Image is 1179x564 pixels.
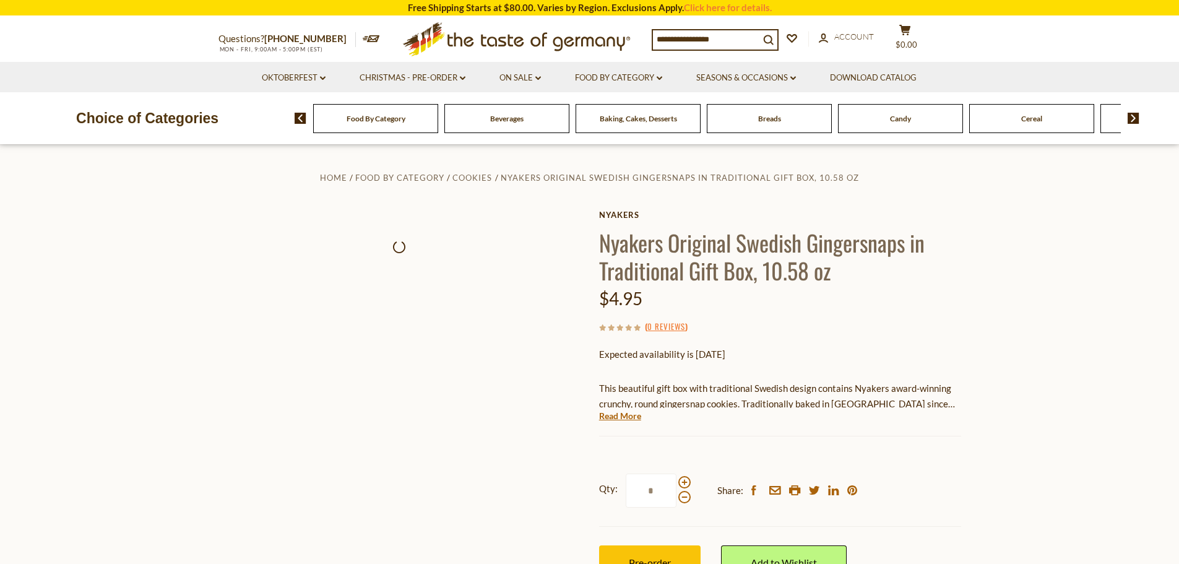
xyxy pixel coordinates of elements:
[819,30,874,44] a: Account
[355,173,444,183] a: Food By Category
[599,381,961,412] p: This beautiful gift box with traditional Swedish design contains Nyakers award-winning crunchy, r...
[501,173,859,183] a: Nyakers Original Swedish Gingersnaps in Traditional Gift Box, 10.58 oz
[262,71,326,85] a: Oktoberfest
[599,481,618,497] strong: Qty:
[490,114,524,123] a: Beverages
[684,2,772,13] a: Click here for details.
[320,173,347,183] a: Home
[264,33,347,44] a: [PHONE_NUMBER]
[599,410,641,422] a: Read More
[758,114,781,123] a: Breads
[599,210,961,220] a: Nyakers
[218,31,356,47] p: Questions?
[452,173,492,183] a: Cookies
[575,71,662,85] a: Food By Category
[645,320,688,332] span: ( )
[717,483,743,498] span: Share:
[1021,114,1042,123] a: Cereal
[626,474,676,508] input: Qty:
[1128,113,1139,124] img: next arrow
[218,46,324,53] span: MON - FRI, 9:00AM - 5:00PM (EST)
[890,114,911,123] a: Candy
[600,114,677,123] a: Baking, Cakes, Desserts
[887,24,924,55] button: $0.00
[896,40,917,50] span: $0.00
[295,113,306,124] img: previous arrow
[499,71,541,85] a: On Sale
[599,228,961,284] h1: Nyakers Original Swedish Gingersnaps in Traditional Gift Box, 10.58 oz
[696,71,796,85] a: Seasons & Occasions
[599,347,961,362] p: Expected availability is [DATE]
[834,32,874,41] span: Account
[830,71,917,85] a: Download Catalog
[360,71,465,85] a: Christmas - PRE-ORDER
[347,114,405,123] a: Food By Category
[599,288,642,309] span: $4.95
[647,320,685,334] a: 0 Reviews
